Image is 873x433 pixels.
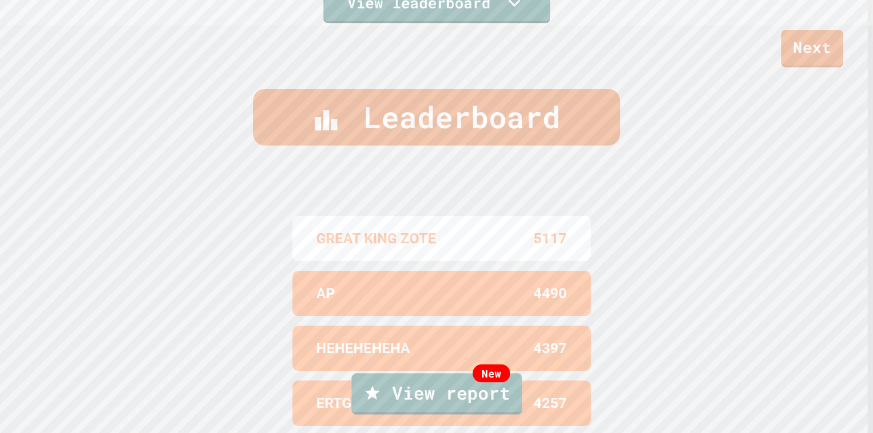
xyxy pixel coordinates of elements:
[253,89,620,146] div: Leaderboard
[533,228,567,249] p: 5117
[533,338,567,359] p: 4397
[781,30,843,67] a: Next
[533,283,567,304] p: 4490
[473,364,510,382] div: New
[316,338,410,359] p: HEHEHEHEHA
[316,283,335,304] p: AP
[316,228,436,249] p: GREAT KING ZOTE
[351,373,522,415] a: View report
